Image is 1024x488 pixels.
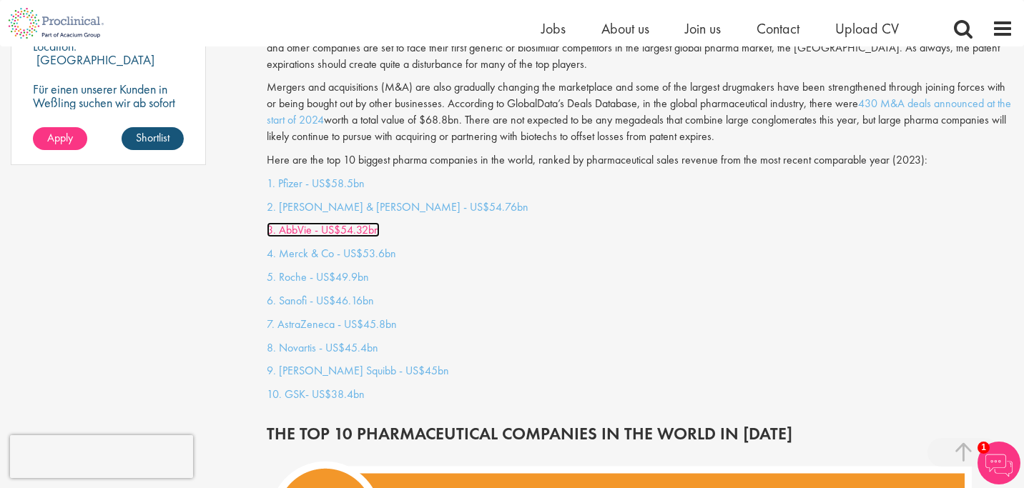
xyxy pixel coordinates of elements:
a: Join us [685,19,721,38]
a: 8. Novartis - US$45.4bn [267,340,378,355]
a: 9. [PERSON_NAME] Squibb - US$45bn [267,363,449,378]
p: Here are the top 10 biggest pharma companies in the world, ranked by pharmaceutical sales revenue... [267,152,1013,169]
p: Für einen unserer Kunden in Weßling suchen wir ab sofort einen Senior Electronics Engineer Avioni... [33,82,184,150]
img: Chatbot [978,442,1020,484]
a: Contact [757,19,799,38]
a: 7. AstraZeneca - US$45.8bn [267,317,397,332]
p: [GEOGRAPHIC_DATA] (81249), [GEOGRAPHIC_DATA] [33,51,154,95]
a: 5. Roche - US$49.9bn [267,269,369,284]
span: Apply [47,130,73,145]
p: Mergers and acquisitions (M&A) are also gradually changing the marketplace and some of the larges... [267,79,1013,144]
a: 430 M&A deals announced at the start of 2024 [267,96,1011,127]
h2: THE TOP 10 PHARMACEUTICAL COMPANIES IN THE WORLD IN [DATE] [267,424,1013,443]
a: 4. Merck & Co - US$53.6bn [267,246,396,261]
a: Shortlist [122,127,184,150]
a: 1. Pfizer - US$58.5bn [267,176,365,191]
a: Upload CV [835,19,899,38]
a: 3. AbbVie - US$54.32bn [267,222,380,237]
span: 1 [978,442,990,454]
a: Jobs [541,19,566,38]
iframe: reCAPTCHA [10,435,193,478]
a: 10. GSK- US$38.4bn [267,387,365,402]
a: About us [601,19,649,38]
a: Apply [33,127,87,150]
a: 6. Sanofi - US$46.16bn [267,293,374,308]
a: 2. [PERSON_NAME] & [PERSON_NAME] - US$54.76bn [267,199,528,214]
